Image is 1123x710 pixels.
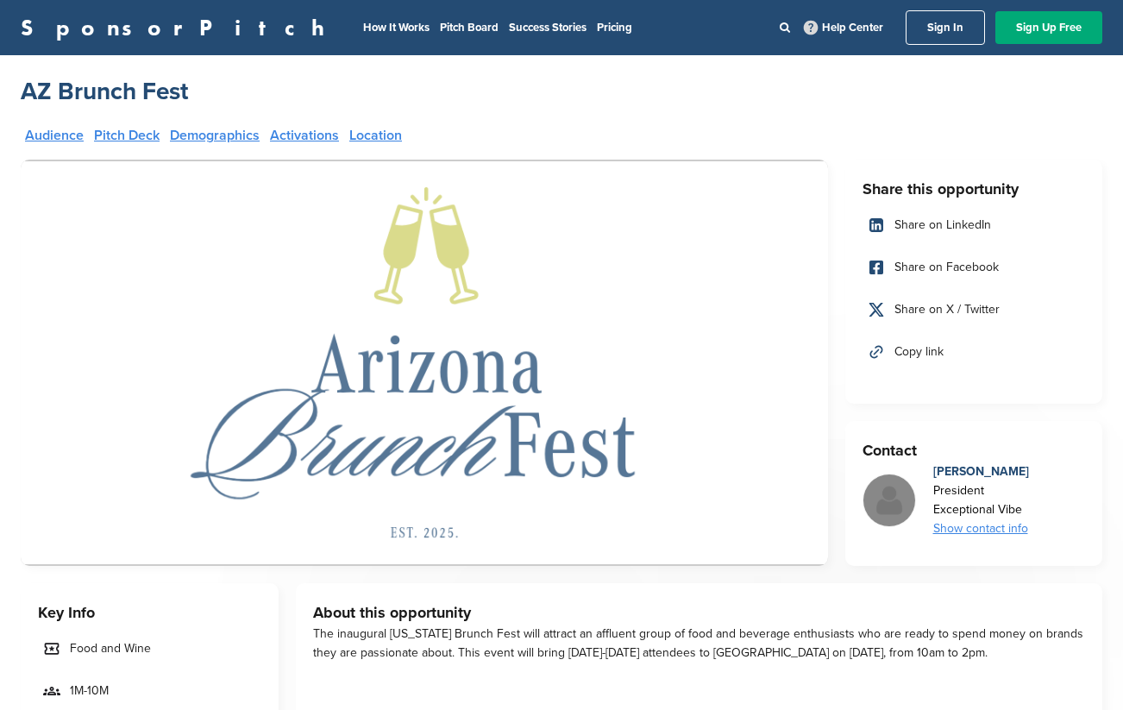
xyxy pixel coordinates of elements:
a: How It Works [363,21,430,35]
a: Activations [270,129,339,142]
div: Show contact info [933,519,1029,538]
h3: Share this opportunity [863,177,1086,201]
a: Sign In [906,10,985,45]
h3: Key Info [38,600,261,625]
div: [PERSON_NAME] [933,462,1029,481]
h3: About this opportunity [313,600,1086,625]
span: 1M-10M [70,682,109,701]
img: Sponsorpitch & [21,160,828,566]
a: SponsorPitch [21,16,336,39]
a: Copy link [863,334,1086,370]
span: Copy link [894,342,944,361]
a: Help Center [800,17,887,38]
div: The inaugural [US_STATE] Brunch Fest will attract an affluent group of food and beverage enthusia... [313,625,1086,663]
a: Audience [25,129,84,142]
div: President [933,481,1029,500]
span: Share on LinkedIn [894,216,991,235]
a: Success Stories [509,21,587,35]
h3: Contact [863,438,1086,462]
div: Exceptional Vibe [933,500,1029,519]
a: AZ Brunch Fest [21,76,188,107]
a: Pitch Deck [94,129,160,142]
img: Missing [863,474,915,526]
span: Share on Facebook [894,258,999,277]
a: Share on LinkedIn [863,207,1086,243]
a: Pitch Board [440,21,499,35]
a: Pricing [597,21,632,35]
a: Location [349,129,402,142]
span: Food and Wine [70,639,151,658]
a: Share on Facebook [863,249,1086,286]
a: Sign Up Free [995,11,1102,44]
span: Share on X / Twitter [894,300,1000,319]
a: Demographics [170,129,260,142]
a: Share on X / Twitter [863,292,1086,328]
